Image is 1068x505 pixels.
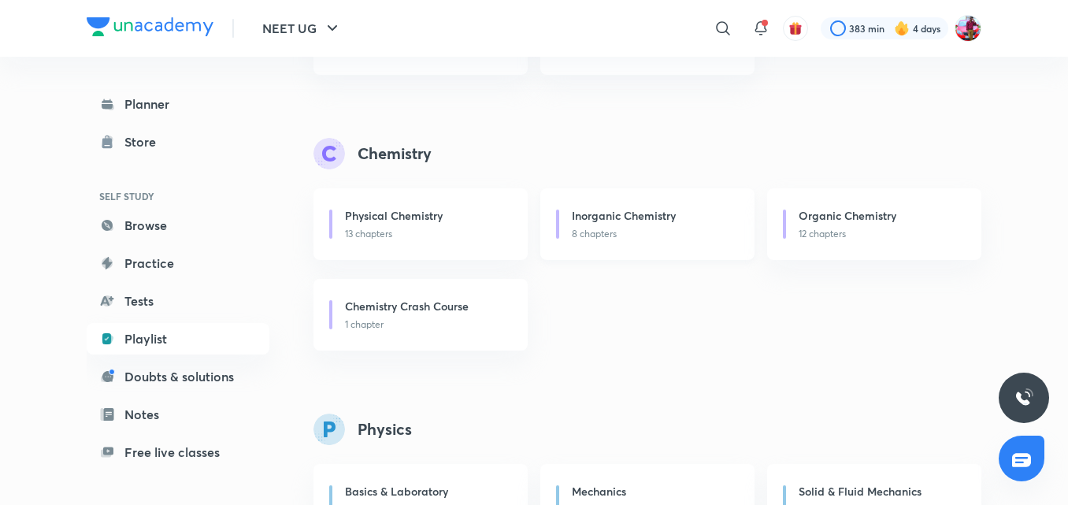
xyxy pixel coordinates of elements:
a: Organic Chemistry12 chapters [767,188,981,260]
img: syllabus [313,138,345,169]
a: Company Logo [87,17,213,40]
a: Inorganic Chemistry8 chapters [540,188,755,260]
h6: Basics & Laboratory [345,483,448,499]
a: Playlist [87,323,269,355]
h6: Organic Chemistry [799,207,896,224]
img: streak [894,20,910,36]
img: avatar [788,21,803,35]
p: 13 chapters [345,227,509,241]
a: Store [87,126,269,158]
img: syllabus [313,414,345,445]
h4: Physics [358,418,412,441]
img: Company Logo [87,17,213,36]
h6: Chemistry Crash Course [345,298,469,314]
button: NEET UG [253,13,351,44]
h4: Chemistry [358,142,432,165]
a: Planner [87,88,269,120]
p: 1 chapter [345,317,509,332]
a: Chemistry Crash Course1 chapter [313,279,528,351]
a: Practice [87,247,269,279]
p: 8 chapters [572,227,736,241]
a: Notes [87,399,269,430]
h6: Inorganic Chemistry [572,207,676,224]
img: ttu [1014,388,1033,407]
a: Free live classes [87,436,269,468]
h6: Solid & Fluid Mechanics [799,483,922,499]
button: avatar [783,16,808,41]
h6: Physical Chemistry [345,207,443,224]
a: Doubts & solutions [87,361,269,392]
p: 12 chapters [799,227,962,241]
a: Physical Chemistry13 chapters [313,188,528,260]
h6: Mechanics [572,483,626,499]
img: Shankar Nag [955,15,981,42]
a: Browse [87,210,269,241]
h6: SELF STUDY [87,183,269,210]
a: Tests [87,285,269,317]
div: Store [124,132,165,151]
